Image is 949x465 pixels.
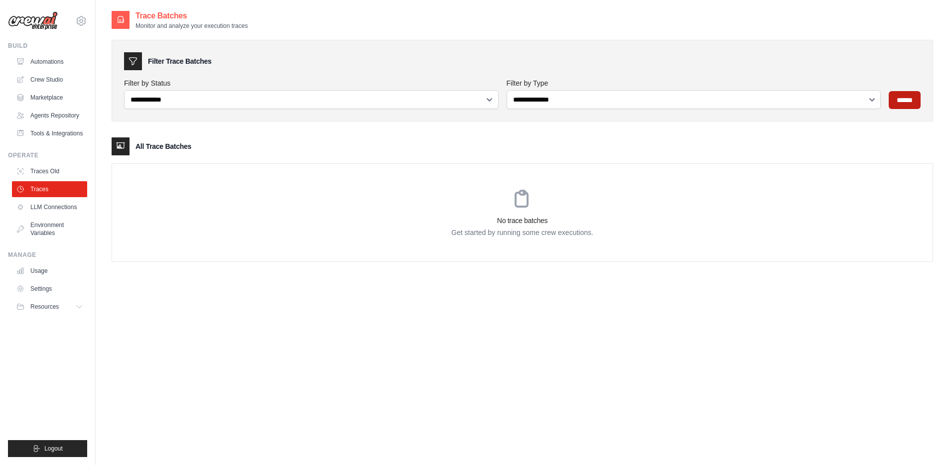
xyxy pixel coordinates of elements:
[8,251,87,259] div: Manage
[136,10,248,22] h2: Trace Batches
[8,11,58,30] img: Logo
[507,78,881,88] label: Filter by Type
[12,72,87,88] a: Crew Studio
[112,216,933,226] h3: No trace batches
[112,228,933,237] p: Get started by running some crew executions.
[136,141,191,151] h3: All Trace Batches
[12,54,87,70] a: Automations
[8,42,87,50] div: Build
[12,125,87,141] a: Tools & Integrations
[30,303,59,311] span: Resources
[12,299,87,315] button: Resources
[8,151,87,159] div: Operate
[12,108,87,123] a: Agents Repository
[12,163,87,179] a: Traces Old
[12,90,87,106] a: Marketplace
[136,22,248,30] p: Monitor and analyze your execution traces
[148,56,211,66] h3: Filter Trace Batches
[8,440,87,457] button: Logout
[12,263,87,279] a: Usage
[12,181,87,197] a: Traces
[44,445,63,453] span: Logout
[12,217,87,241] a: Environment Variables
[12,281,87,297] a: Settings
[124,78,499,88] label: Filter by Status
[12,199,87,215] a: LLM Connections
